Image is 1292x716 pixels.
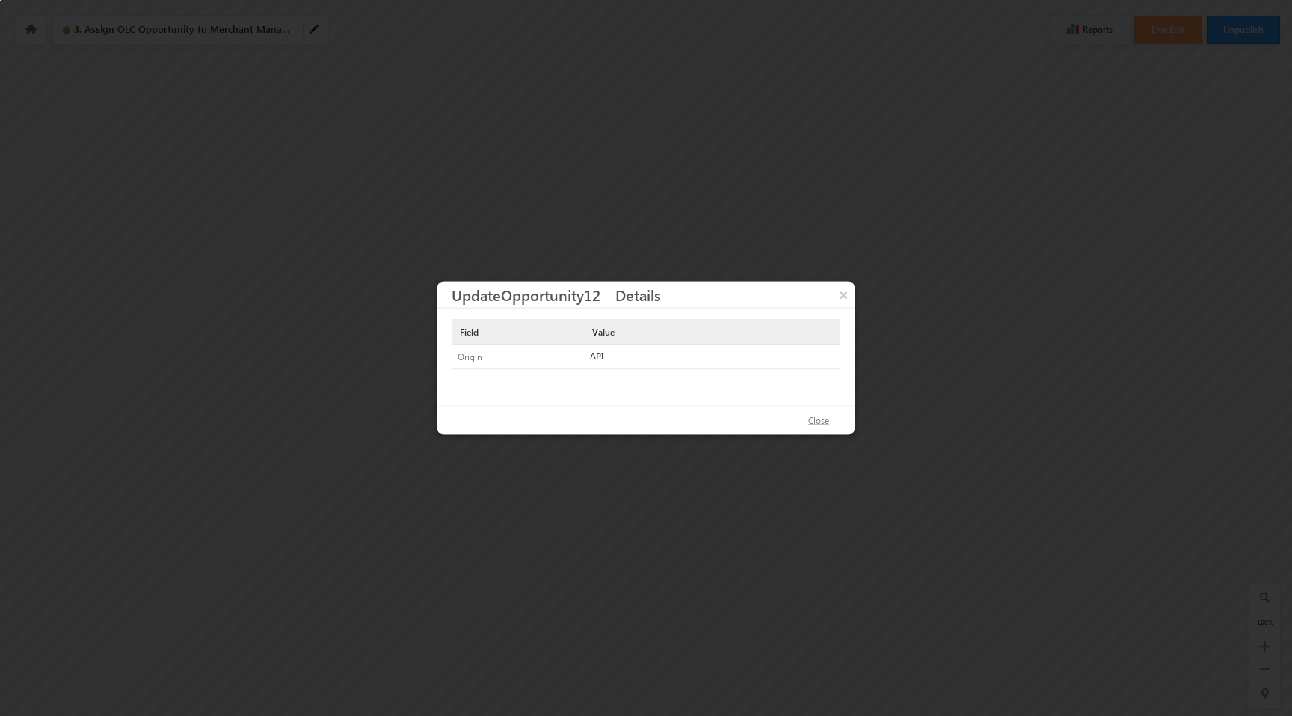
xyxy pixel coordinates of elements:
[452,282,855,308] h3: UpdateOpportunity12 - Details
[452,321,575,345] div: Field
[793,410,844,432] button: Close
[831,282,855,308] button: ×
[452,345,575,369] div: Origin
[585,345,840,367] div: API
[585,321,840,345] div: Value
